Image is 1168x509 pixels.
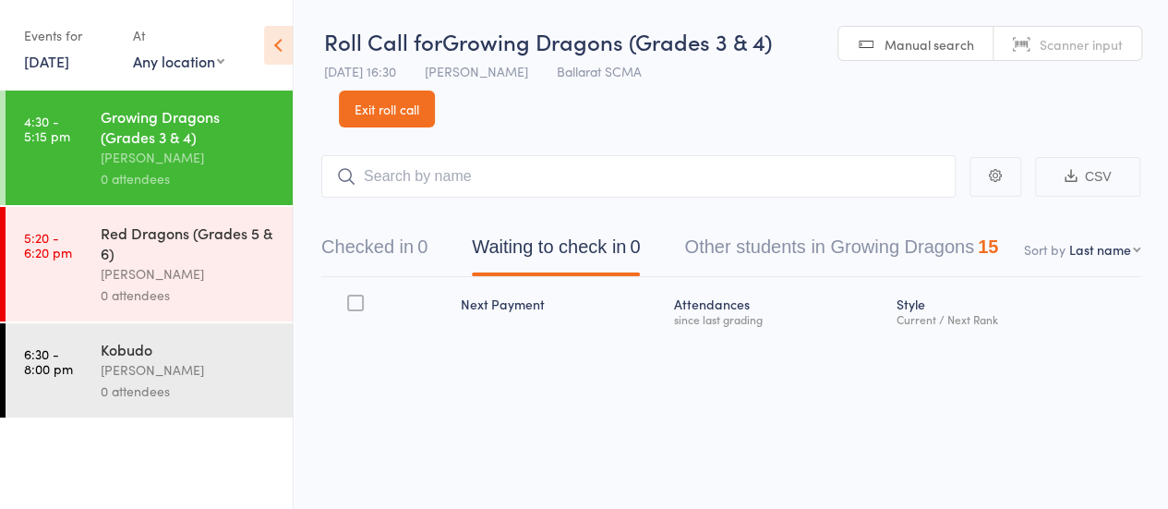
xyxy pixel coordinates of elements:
span: [DATE] 16:30 [324,62,396,80]
span: Manual search [885,35,974,54]
div: Next Payment [452,285,666,334]
div: [PERSON_NAME] [101,359,277,381]
button: CSV [1035,157,1140,197]
div: Kobudo [101,339,277,359]
a: 5:20 -6:20 pmRed Dragons (Grades 5 & 6)[PERSON_NAME]0 attendees [6,207,293,321]
div: [PERSON_NAME] [101,147,277,168]
span: [PERSON_NAME] [425,62,528,80]
span: Scanner input [1040,35,1123,54]
a: 6:30 -8:00 pmKobudo[PERSON_NAME]0 attendees [6,323,293,418]
a: Exit roll call [339,91,435,127]
span: Roll Call for [324,26,442,56]
div: Style [889,285,1140,334]
div: 0 [630,236,640,257]
div: Red Dragons (Grades 5 & 6) [101,223,277,263]
a: [DATE] [24,51,69,71]
div: Atten­dances [666,285,889,334]
div: Any location [133,51,224,71]
label: Sort by [1024,240,1066,259]
div: 0 [417,236,427,257]
time: 4:30 - 5:15 pm [24,114,70,143]
div: since last grading [673,313,882,325]
div: At [133,20,224,51]
span: Growing Dragons (Grades 3 & 4) [442,26,772,56]
button: Checked in0 [321,227,427,276]
div: Current / Next Rank [897,313,1133,325]
div: 15 [978,236,998,257]
div: Growing Dragons (Grades 3 & 4) [101,106,277,147]
button: Other students in Growing Dragons15 [684,227,998,276]
div: Last name [1069,240,1131,259]
div: 0 attendees [101,381,277,402]
time: 5:20 - 6:20 pm [24,230,72,260]
span: Ballarat SCMA [557,62,642,80]
a: 4:30 -5:15 pmGrowing Dragons (Grades 3 & 4)[PERSON_NAME]0 attendees [6,91,293,205]
time: 6:30 - 8:00 pm [24,346,73,376]
div: 0 attendees [101,285,277,306]
div: [PERSON_NAME] [101,263,277,285]
div: Events for [24,20,114,51]
button: Waiting to check in0 [472,227,640,276]
input: Search by name [321,155,956,198]
div: 0 attendees [101,168,277,189]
